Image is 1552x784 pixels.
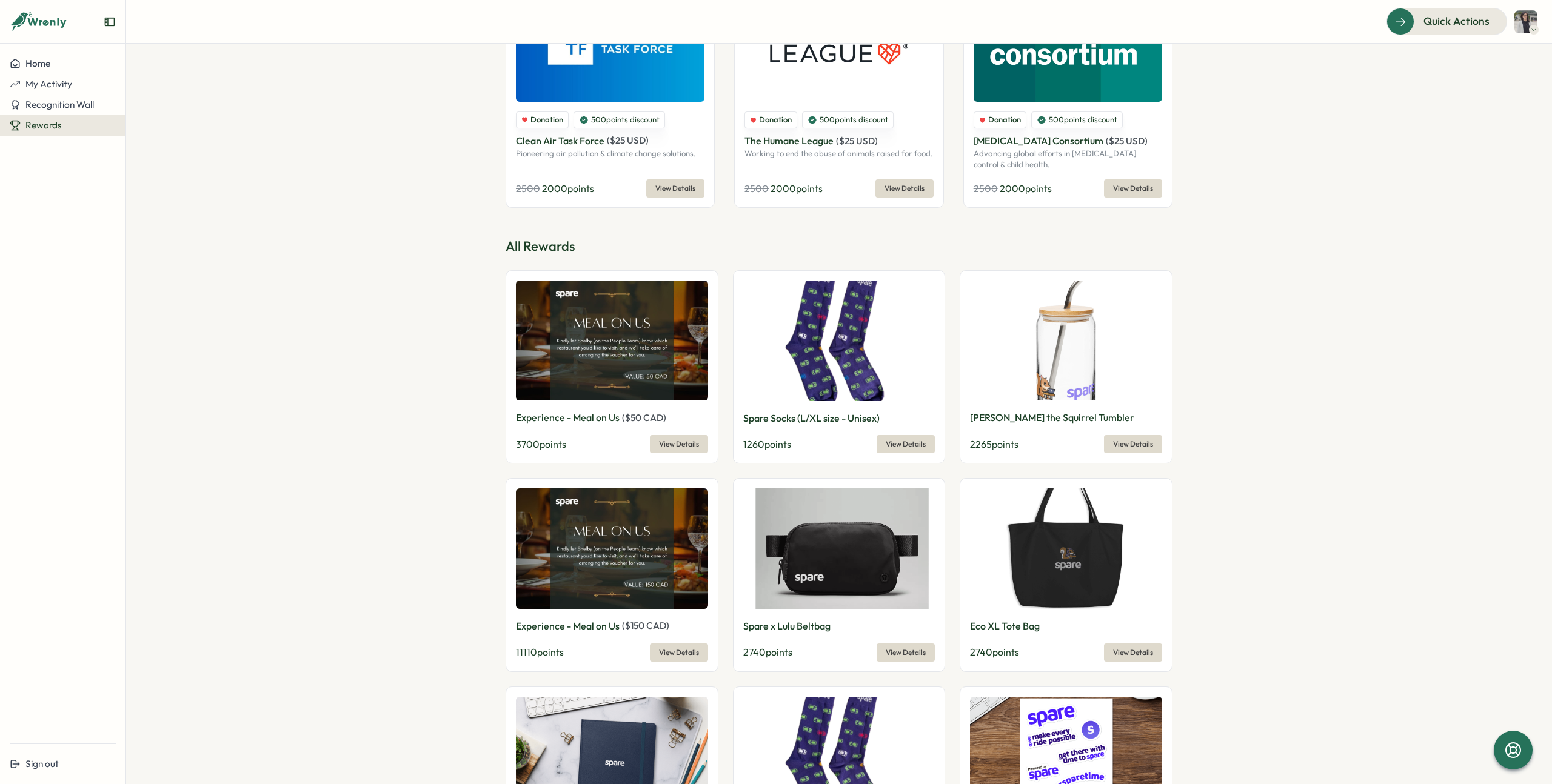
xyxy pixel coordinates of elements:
span: 1260 points [743,438,791,450]
img: Sammy the Squirrel Tumbler [970,281,1162,401]
button: View Details [875,179,934,198]
button: View Details [1104,179,1162,198]
span: View Details [659,644,699,661]
span: Donation [988,115,1021,125]
span: 2000 points [1000,182,1052,194]
p: Experience - Meal on Us [516,619,620,634]
span: ( $ 50 CAD ) [622,412,666,424]
button: View Details [650,435,708,453]
button: View Details [1104,435,1162,453]
span: 11110 points [516,646,564,658]
span: 2740 points [743,646,792,658]
img: Experience - Meal on Us [516,281,708,401]
span: ( $ 25 USD ) [836,135,878,147]
p: Clean Air Task Force [516,133,604,148]
span: 2500 [516,182,540,194]
span: Rewards [25,119,62,131]
span: View Details [655,180,695,197]
span: My Activity [25,78,72,90]
span: Donation [530,115,563,125]
span: 2500 [974,182,998,194]
button: View Details [877,643,935,662]
span: View Details [1113,180,1153,197]
span: 2265 points [970,438,1018,450]
span: View Details [659,436,699,453]
span: View Details [886,436,926,453]
p: Spare Socks (L/XL size - Unisex) [743,411,880,426]
div: 500 points discount [1031,111,1123,128]
span: ( $ 150 CAD ) [622,620,669,631]
img: Spare x Lulu Beltbag [743,488,935,609]
span: View Details [1113,644,1153,661]
button: View Details [650,643,708,662]
span: 2740 points [970,646,1019,658]
button: Quick Actions [1386,8,1507,35]
span: Quick Actions [1423,13,1490,29]
p: Spare x Lulu Beltbag [743,619,831,634]
button: View Details [877,435,935,453]
button: Expand sidebar [104,16,116,28]
span: ( $ 25 USD ) [1106,135,1148,147]
button: View Details [646,179,704,198]
div: 500 points discount [574,111,665,128]
span: Recognition Wall [25,99,94,110]
span: Home [25,58,50,69]
span: 2500 [744,182,769,194]
p: [PERSON_NAME] the Squirrel Tumbler [970,410,1134,425]
span: View Details [1113,436,1153,453]
p: Experience - Meal on Us [516,410,620,425]
span: View Details [886,644,926,661]
div: 500 points discount [802,111,894,128]
p: Advancing global efforts in [MEDICAL_DATA] control & child health. [974,148,1162,170]
img: Spare Socks (L/XL size - Unisex) [743,281,935,401]
span: ( $ 25 USD ) [607,135,649,146]
button: View Details [1104,643,1162,662]
img: Eco XL Tote Bag [970,488,1162,609]
img: Experience - Meal on Us [516,488,708,609]
span: Donation [759,115,792,125]
p: [MEDICAL_DATA] Consortium [974,133,1103,148]
p: Eco XL Tote Bag [970,619,1040,634]
span: 2000 points [542,182,594,194]
img: Michelle Wan [1514,10,1537,33]
span: 2000 points [771,182,823,194]
p: Pioneering air pollution & climate change solutions. [516,148,704,159]
span: Sign out [25,758,59,769]
span: 3700 points [516,438,566,450]
p: Working to end the abuse of animals raised for food. [744,148,933,159]
p: The Humane League [744,133,834,148]
span: View Details [885,180,925,197]
p: All Rewards [506,237,1172,256]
